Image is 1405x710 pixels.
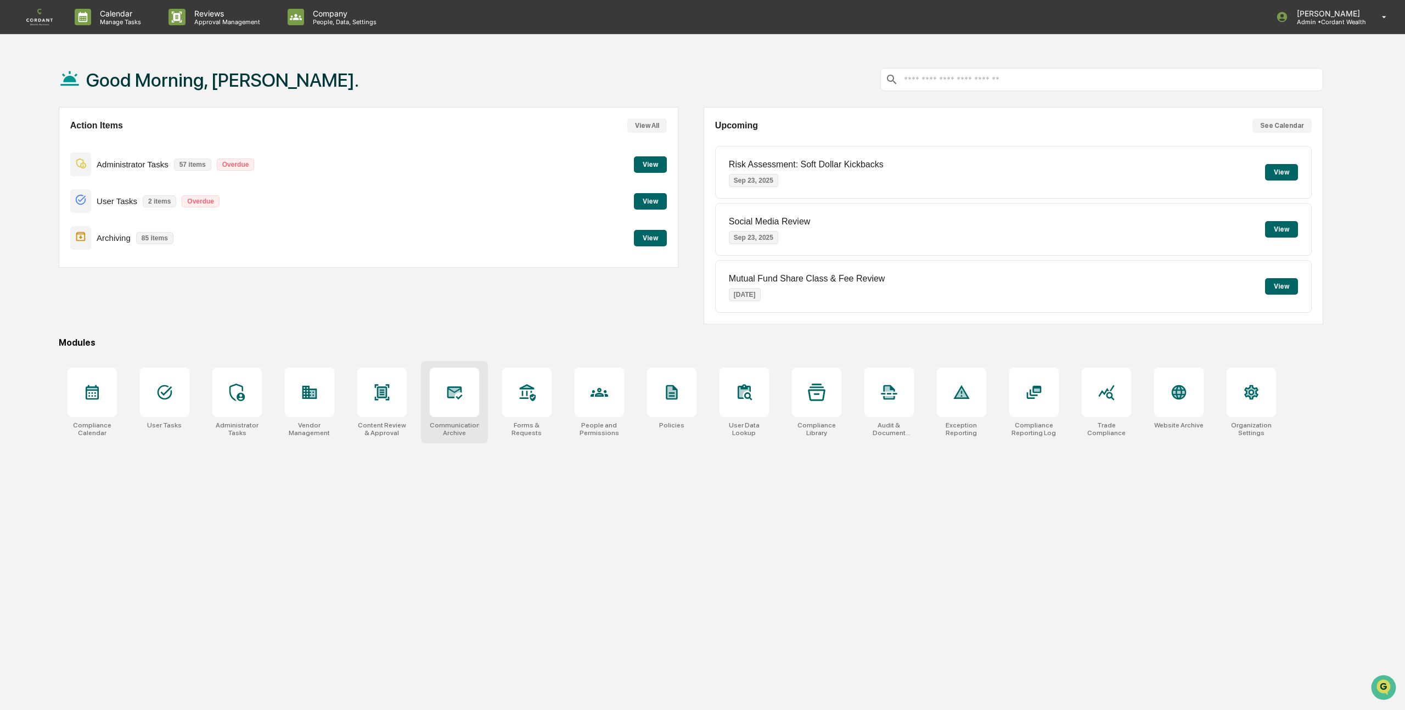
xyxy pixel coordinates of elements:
div: 🖐️ [11,196,20,205]
p: Overdue [182,195,220,207]
span: Data Lookup [22,216,69,227]
p: Manage Tasks [91,18,147,26]
p: Approval Management [186,18,266,26]
p: Calendar [91,9,147,18]
button: View [1265,164,1298,181]
button: View [634,230,667,246]
span: Pylon [109,243,133,251]
button: View [1265,278,1298,295]
div: Compliance Calendar [68,421,117,437]
button: View [634,156,667,173]
img: logo [26,9,53,26]
div: 🔎 [11,217,20,226]
div: Content Review & Approval [357,421,407,437]
div: Website Archive [1154,421,1204,429]
div: Organization Settings [1227,421,1276,437]
div: Communications Archive [430,421,479,437]
a: Powered byPylon [77,242,133,251]
h2: Upcoming [715,121,758,131]
p: Risk Assessment: Soft Dollar Kickbacks [729,160,884,170]
button: View [634,193,667,210]
a: View [634,159,667,169]
div: User Data Lookup [720,421,769,437]
a: View [634,232,667,243]
p: Overdue [217,159,255,171]
div: Audit & Document Logs [864,421,914,437]
button: Start new chat [187,87,200,100]
p: Sep 23, 2025 [729,231,778,244]
button: View [1265,221,1298,238]
p: Administrator Tasks [97,160,168,169]
div: Compliance Library [792,421,841,437]
button: View All [627,119,667,133]
p: Company [304,9,382,18]
img: Brenda McCombs [11,139,29,156]
a: 🖐️Preclearance [7,190,75,210]
p: Sep 23, 2025 [729,174,778,187]
h1: Good Morning, [PERSON_NAME]. [86,69,359,91]
div: Modules [59,337,1323,348]
p: Admin • Cordant Wealth [1288,18,1366,26]
p: 57 items [174,159,211,171]
div: We're available if you need us! [37,95,139,104]
p: Social Media Review [729,217,811,227]
div: Vendor Management [285,421,334,437]
div: People and Permissions [575,421,624,437]
div: Exception Reporting [937,421,986,437]
p: Archiving [97,233,131,243]
span: [PERSON_NAME] [34,149,89,158]
p: 85 items [136,232,173,244]
div: Start new chat [37,84,180,95]
a: 🗄️Attestations [75,190,140,210]
button: See Calendar [1252,119,1312,133]
span: Preclearance [22,195,71,206]
div: Past conversations [11,122,74,131]
p: 2 items [143,195,176,207]
div: Administrator Tasks [212,421,262,437]
img: 1746055101610-c473b297-6a78-478c-a979-82029cc54cd1 [11,84,31,104]
p: [PERSON_NAME] [1288,9,1366,18]
div: Policies [659,421,684,429]
p: [DATE] [729,288,761,301]
div: User Tasks [147,421,182,429]
p: Mutual Fund Share Class & Fee Review [729,274,885,284]
p: People, Data, Settings [304,18,382,26]
button: See all [170,120,200,133]
p: How can we help? [11,23,200,41]
div: Forms & Requests [502,421,552,437]
iframe: Open customer support [1370,674,1400,703]
a: View [634,195,667,206]
p: Reviews [186,9,266,18]
span: [DATE] [97,149,120,158]
div: 🗄️ [80,196,88,205]
div: Trade Compliance [1082,421,1131,437]
p: User Tasks [97,196,137,206]
span: Attestations [91,195,136,206]
a: 🔎Data Lookup [7,211,74,231]
h2: Action Items [70,121,123,131]
div: Compliance Reporting Log [1009,421,1059,437]
span: • [91,149,95,158]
